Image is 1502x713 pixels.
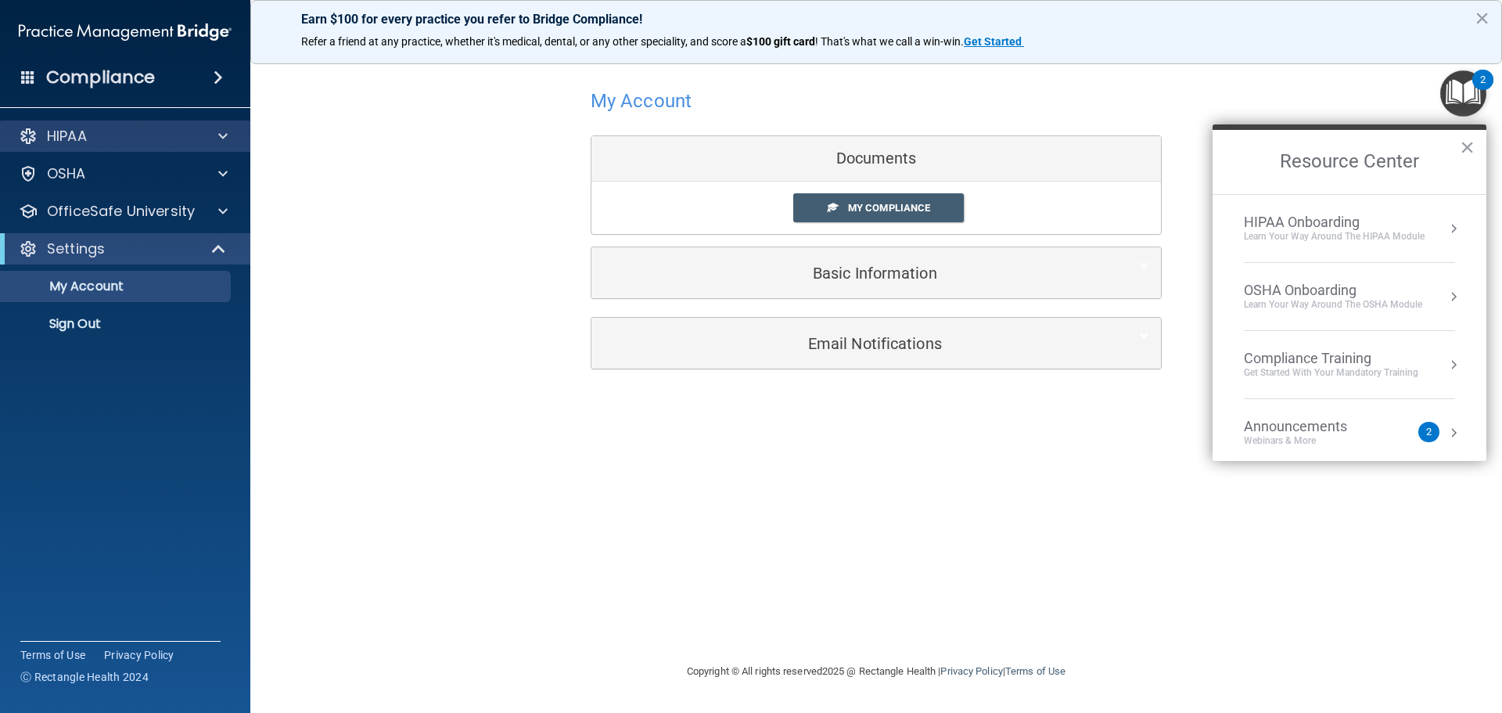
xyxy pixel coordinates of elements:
h4: Compliance [46,67,155,88]
p: OSHA [47,164,86,183]
span: Ⓒ Rectangle Health 2024 [20,669,149,685]
a: OSHA [19,164,228,183]
a: Get Started [964,35,1024,48]
button: Close [1460,135,1475,160]
h5: Basic Information [603,265,1101,282]
a: Basic Information [603,255,1149,290]
p: HIPAA [47,127,87,146]
img: PMB logo [19,16,232,48]
p: OfficeSafe University [47,202,195,221]
p: Earn $100 for every practice you refer to Bridge Compliance! [301,12,1451,27]
div: Copyright © All rights reserved 2025 @ Rectangle Health | | [591,646,1162,697]
a: HIPAA [19,127,228,146]
div: HIPAA Onboarding [1244,214,1425,231]
strong: $100 gift card [746,35,815,48]
div: Announcements [1244,418,1378,435]
a: Privacy Policy [104,647,174,663]
span: Refer a friend at any practice, whether it's medical, dental, or any other speciality, and score a [301,35,746,48]
div: Webinars & More [1244,434,1378,448]
strong: Get Started [964,35,1022,48]
button: Close [1475,5,1489,31]
span: My Compliance [848,202,930,214]
a: Privacy Policy [940,665,1002,677]
a: Settings [19,239,227,258]
p: Sign Out [10,316,224,332]
div: Documents [591,136,1161,182]
div: Get Started with your mandatory training [1244,366,1418,380]
div: OSHA Onboarding [1244,282,1422,299]
a: Terms of Use [20,647,85,663]
p: My Account [10,279,224,294]
div: Compliance Training [1244,350,1418,367]
div: Learn your way around the OSHA module [1244,298,1422,311]
a: Email Notifications [603,326,1149,361]
p: Settings [47,239,105,258]
a: Terms of Use [1005,665,1065,677]
div: 2 [1480,80,1486,100]
button: Open Resource Center, 2 new notifications [1440,70,1486,117]
div: Resource Center [1213,124,1486,461]
div: Learn Your Way around the HIPAA module [1244,230,1425,243]
a: OfficeSafe University [19,202,228,221]
span: ! That's what we call a win-win. [815,35,964,48]
h2: Resource Center [1213,130,1486,194]
h5: Email Notifications [603,335,1101,352]
h4: My Account [591,91,692,111]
